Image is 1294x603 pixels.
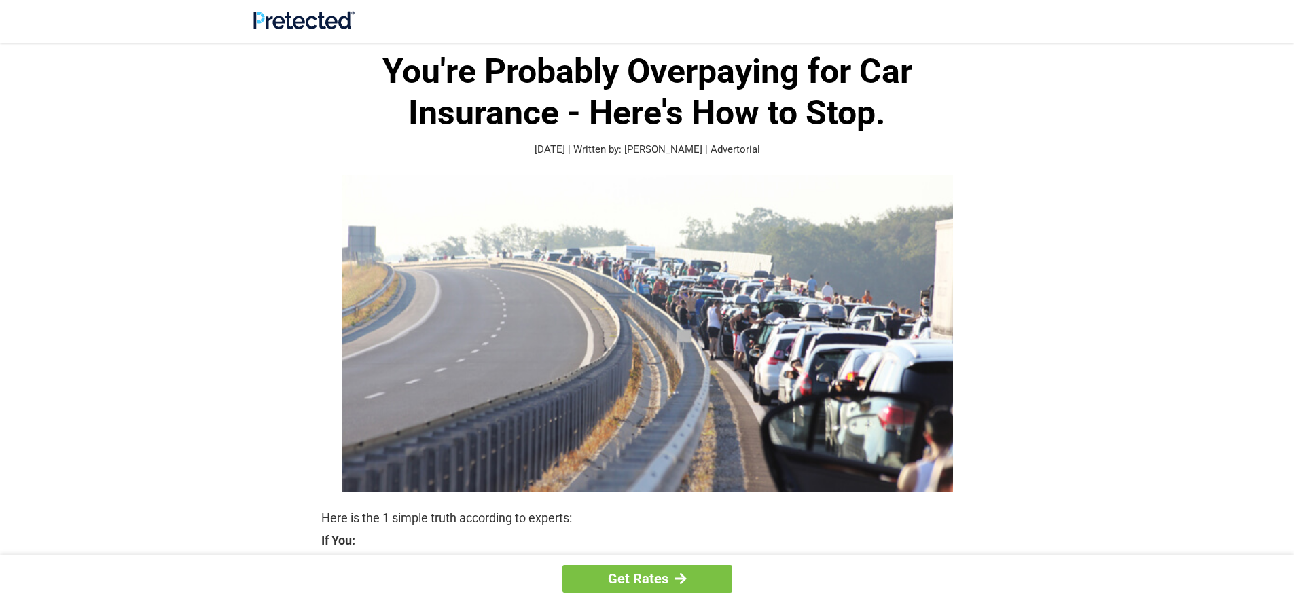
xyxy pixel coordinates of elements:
[334,553,973,572] strong: Are Currently Insured
[562,565,732,593] a: Get Rates
[321,51,973,134] h1: You're Probably Overpaying for Car Insurance - Here's How to Stop.
[321,534,973,547] strong: If You:
[253,11,355,29] img: Site Logo
[253,19,355,32] a: Site Logo
[321,509,973,528] p: Here is the 1 simple truth according to experts:
[321,142,973,158] p: [DATE] | Written by: [PERSON_NAME] | Advertorial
